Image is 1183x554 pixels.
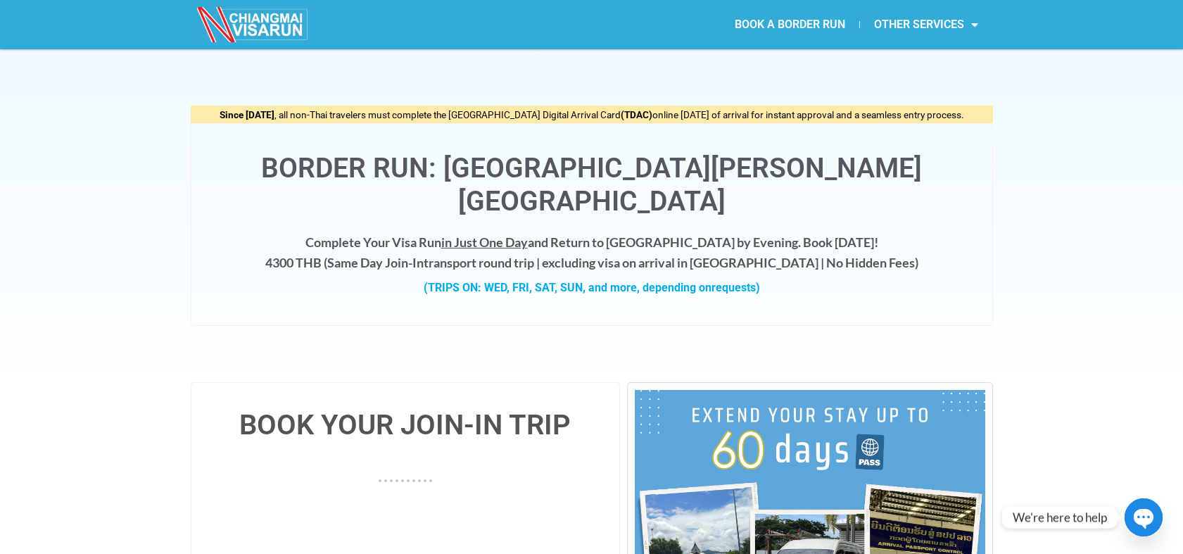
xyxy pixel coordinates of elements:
span: , all non-Thai travelers must complete the [GEOGRAPHIC_DATA] Digital Arrival Card online [DATE] o... [220,109,964,120]
nav: Menu [591,8,992,41]
h4: BOOK YOUR JOIN-IN TRIP [205,411,606,439]
strong: (TRIPS ON: WED, FRI, SAT, SUN, and more, depending on [424,281,760,294]
a: OTHER SERVICES [860,8,992,41]
h1: Border Run: [GEOGRAPHIC_DATA][PERSON_NAME][GEOGRAPHIC_DATA] [205,152,978,218]
h4: Complete Your Visa Run and Return to [GEOGRAPHIC_DATA] by Evening. Book [DATE]! 4300 THB ( transp... [205,232,978,273]
a: BOOK A BORDER RUN [721,8,859,41]
strong: (TDAC) [621,109,652,120]
strong: Since [DATE] [220,109,274,120]
strong: Same Day Join-In [327,255,424,270]
span: in Just One Day [441,234,528,250]
span: requests) [711,281,760,294]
